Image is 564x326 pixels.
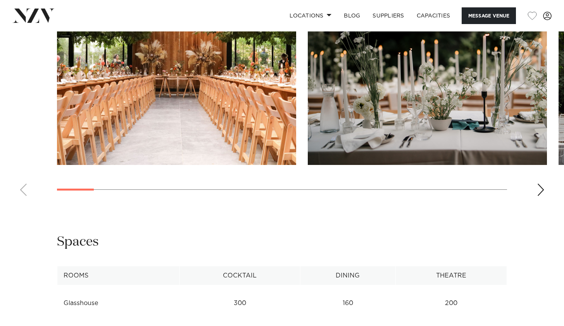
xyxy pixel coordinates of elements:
a: Locations [283,7,338,24]
th: Theatre [395,266,507,285]
td: 200 [395,294,507,313]
td: 160 [300,294,395,313]
td: 300 [179,294,300,313]
td: Glasshouse [57,294,180,313]
a: SUPPLIERS [366,7,410,24]
th: Dining [300,266,395,285]
button: Message Venue [462,7,516,24]
a: BLOG [338,7,366,24]
a: Capacities [410,7,457,24]
th: Rooms [57,266,180,285]
img: nzv-logo.png [12,9,55,23]
th: Cocktail [179,266,300,285]
h2: Spaces [57,233,99,251]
